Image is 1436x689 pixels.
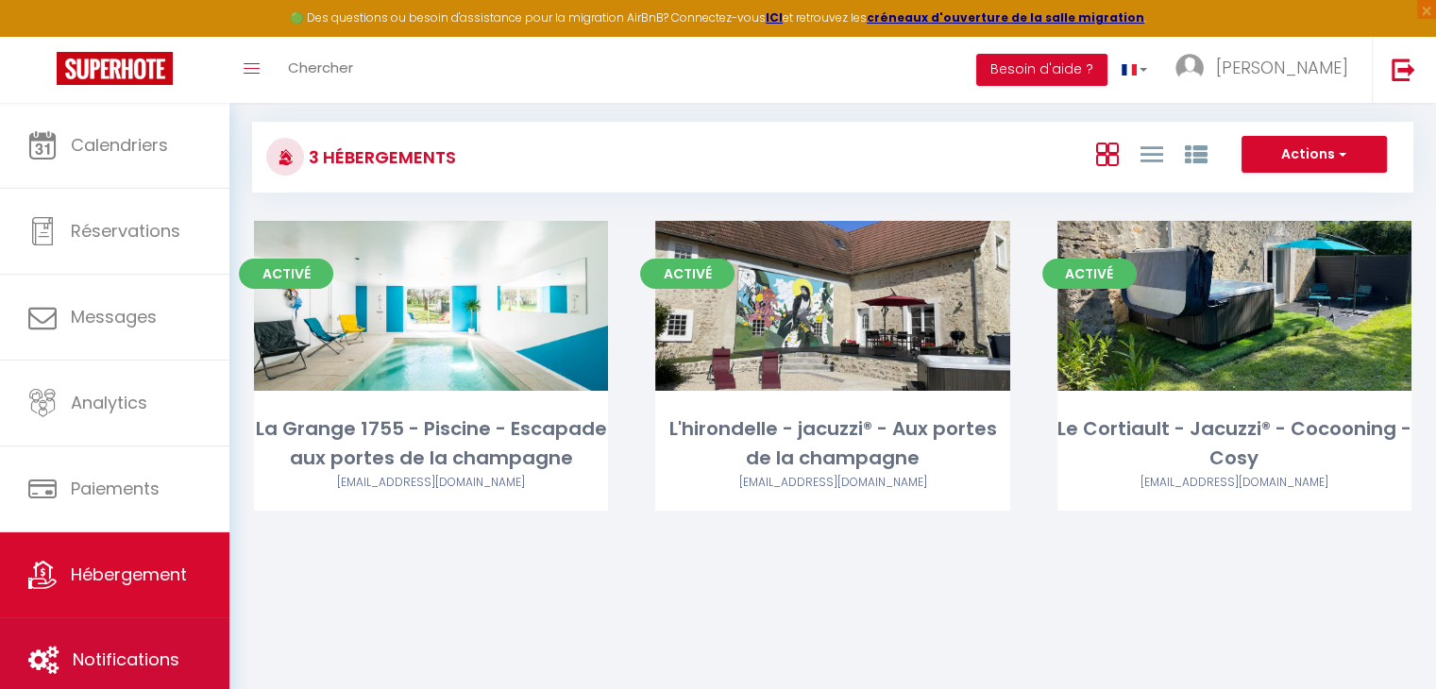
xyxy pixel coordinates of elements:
[1042,259,1137,289] span: Activé
[976,54,1107,86] button: Besoin d'aide ?
[71,305,157,328] span: Messages
[71,477,160,500] span: Paiements
[1184,138,1207,169] a: Vue par Groupe
[655,414,1009,474] div: L'hirondelle - jacuzzi® - Aux portes de la champagne
[1140,138,1162,169] a: Vue en Liste
[304,136,456,178] h3: 3 Hébergements
[57,52,173,85] img: Super Booking
[1242,136,1387,174] button: Actions
[15,8,72,64] button: Ouvrir le widget de chat LiveChat
[1175,54,1204,82] img: ...
[1057,474,1411,492] div: Airbnb
[288,58,353,77] span: Chercher
[1057,414,1411,474] div: Le Cortiault - Jacuzzi® - Cocooning - Cosy
[655,474,1009,492] div: Airbnb
[71,391,147,414] span: Analytics
[71,133,168,157] span: Calendriers
[766,9,783,25] a: ICI
[73,647,179,671] span: Notifications
[239,259,333,289] span: Activé
[254,474,608,492] div: Airbnb
[274,37,367,103] a: Chercher
[71,219,180,243] span: Réservations
[254,414,608,474] div: La Grange 1755 - Piscine - Escapade aux portes de la champagne
[867,9,1144,25] a: créneaux d'ouverture de la salle migration
[640,259,735,289] span: Activé
[1392,58,1415,81] img: logout
[1161,37,1372,103] a: ... [PERSON_NAME]
[1216,56,1348,79] span: [PERSON_NAME]
[71,563,187,586] span: Hébergement
[1095,138,1118,169] a: Vue en Box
